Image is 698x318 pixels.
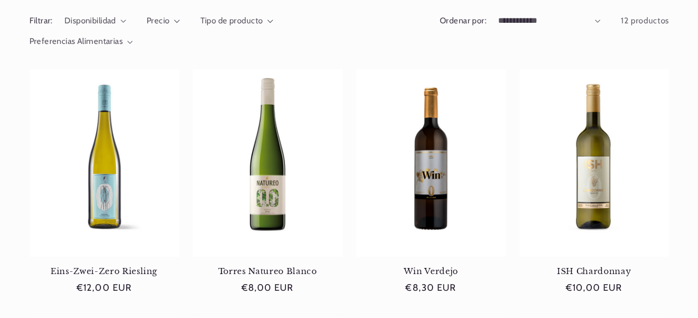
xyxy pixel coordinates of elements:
[29,266,179,276] a: Eins-Zwei-Zero Riesling
[29,36,133,48] summary: Preferencias Alimentarias (0 seleccionado)
[200,15,273,27] summary: Tipo de producto (0 seleccionado)
[519,266,669,276] a: ISH Chardonnay
[29,36,123,46] span: Preferencias Alimentarias
[356,266,506,276] a: Win Verdejo
[193,266,343,276] a: Torres Natureo Blanco
[64,15,126,27] summary: Disponibilidad (0 seleccionado)
[64,16,116,26] span: Disponibilidad
[147,16,170,26] span: Precio
[200,16,263,26] span: Tipo de producto
[621,16,669,26] span: 12 productos
[440,16,486,26] label: Ordenar por:
[147,15,180,27] summary: Precio
[29,15,53,27] h2: Filtrar:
